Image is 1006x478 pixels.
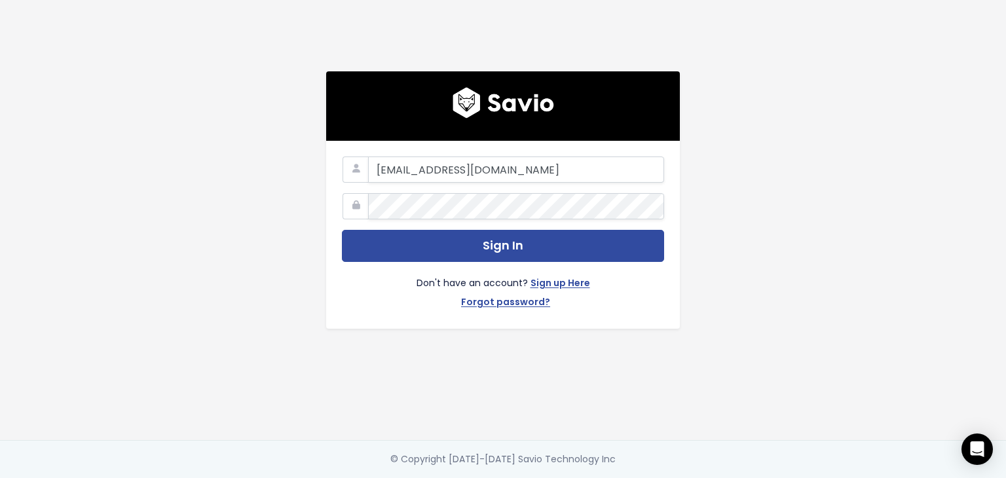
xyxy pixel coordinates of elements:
a: Sign up Here [531,275,590,294]
img: logo600x187.a314fd40982d.png [453,87,554,119]
div: © Copyright [DATE]-[DATE] Savio Technology Inc [390,451,616,468]
button: Sign In [342,230,664,262]
input: Your Work Email Address [368,156,664,183]
div: Open Intercom Messenger [961,433,993,465]
a: Forgot password? [461,294,550,313]
div: Don't have an account? [342,262,664,313]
